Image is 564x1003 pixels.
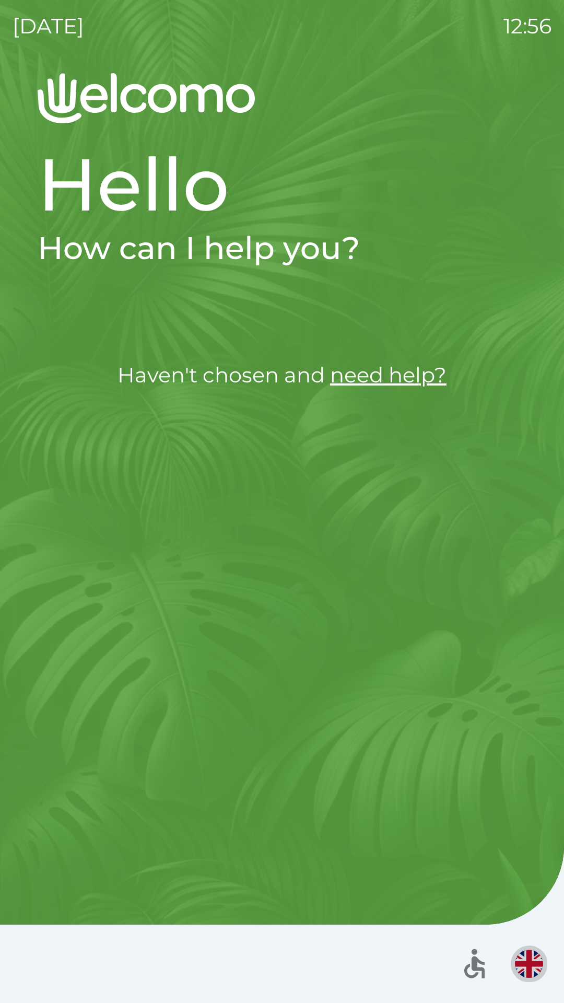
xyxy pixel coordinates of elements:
[38,229,526,267] h2: How can I help you?
[13,10,84,42] p: [DATE]
[38,140,526,229] h1: Hello
[38,73,526,123] img: Logo
[515,950,543,978] img: en flag
[503,10,551,42] p: 12:56
[38,359,526,391] p: Haven't chosen and
[330,362,446,388] a: need help?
